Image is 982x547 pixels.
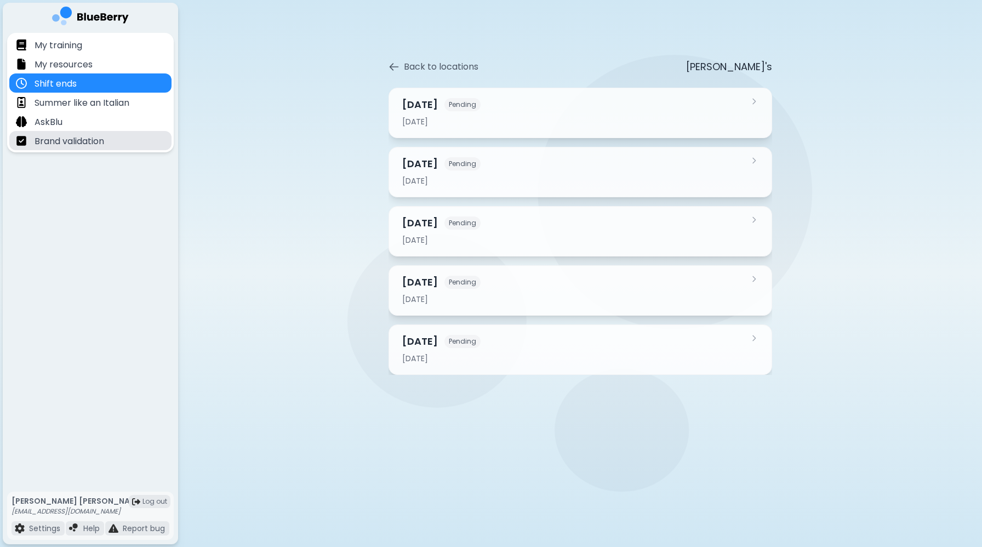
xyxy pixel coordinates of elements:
[16,135,27,146] img: file icon
[16,97,27,108] img: file icon
[402,275,438,290] h3: [DATE]
[686,59,772,75] p: [PERSON_NAME]'s
[16,116,27,127] img: file icon
[402,117,745,127] div: [DATE]
[123,523,165,533] p: Report bug
[402,354,745,363] div: [DATE]
[12,507,145,516] p: [EMAIL_ADDRESS][DOMAIN_NAME]
[35,116,62,129] p: AskBlu
[444,157,481,170] span: Pending
[35,96,129,110] p: Summer like an Italian
[444,335,481,348] span: Pending
[35,135,104,148] p: Brand validation
[402,215,438,231] h3: [DATE]
[15,523,25,533] img: file icon
[16,78,27,89] img: file icon
[16,59,27,70] img: file icon
[52,7,129,29] img: company logo
[35,58,93,71] p: My resources
[16,39,27,50] img: file icon
[69,523,79,533] img: file icon
[402,176,745,186] div: [DATE]
[109,523,118,533] img: file icon
[12,496,145,506] p: [PERSON_NAME] [PERSON_NAME]
[83,523,100,533] p: Help
[142,497,167,506] span: Log out
[402,156,438,172] h3: [DATE]
[402,334,438,349] h3: [DATE]
[444,216,481,230] span: Pending
[35,77,77,90] p: Shift ends
[29,523,60,533] p: Settings
[402,294,745,304] div: [DATE]
[389,60,478,73] button: Back to locations
[35,39,82,52] p: My training
[444,98,481,111] span: Pending
[402,235,745,245] div: [DATE]
[444,276,481,289] span: Pending
[132,498,140,506] img: logout
[402,97,438,112] h3: [DATE]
